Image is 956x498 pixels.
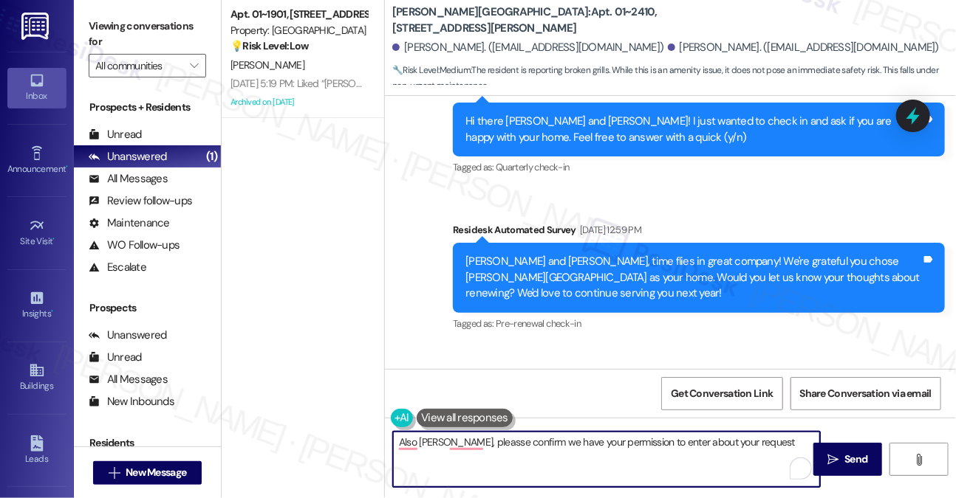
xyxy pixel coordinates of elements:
div: Residesk Automated Survey [453,222,945,243]
button: Send [813,443,882,476]
div: All Messages [89,372,168,387]
span: Pre-renewal check-in [496,317,581,330]
span: • [51,306,53,317]
span: • [53,234,55,244]
div: Tagged as: [453,156,945,178]
i:  [827,454,839,466]
div: [PERSON_NAME]. ([EMAIL_ADDRESS][DOMAIN_NAME]) [668,40,940,55]
span: : The resident is reporting broken grills. While this is an amenity issue, it does not pose an im... [392,63,956,94]
span: [PERSON_NAME] [231,58,304,72]
div: [PERSON_NAME] and [PERSON_NAME], time flies in great company! We're grateful you chose [PERSON_NA... [465,254,921,301]
b: [PERSON_NAME][GEOGRAPHIC_DATA]: Apt. 01~2410, [STREET_ADDRESS][PERSON_NAME] [392,4,688,36]
div: Property: [GEOGRAPHIC_DATA] [231,23,367,38]
div: Archived on [DATE] [229,93,369,111]
div: All Messages [89,171,168,187]
a: Buildings [7,358,66,398]
div: [DATE] 12:59 PM [576,222,641,238]
div: Tagged as: [453,313,945,334]
a: Inbox [7,68,66,108]
div: Hi there [PERSON_NAME] and [PERSON_NAME]! I just wanted to check in and ask if you are happy with... [465,114,921,145]
div: Unanswered [89,328,167,343]
a: Insights • [7,286,66,325]
div: Apt. 01~1901, [STREET_ADDRESS][GEOGRAPHIC_DATA][US_STATE][STREET_ADDRESS] [231,7,367,22]
div: Unread [89,350,142,365]
button: Get Conversation Link [661,377,782,410]
i:  [190,60,198,72]
textarea: To enrich screen reader interactions, please activate Accessibility in Grammarly extension settings [393,432,820,487]
div: New Inbounds [89,394,174,409]
div: Prospects + Residents [74,100,221,115]
a: Leads [7,431,66,471]
div: (1) [202,145,221,168]
div: Maintenance [89,215,170,231]
strong: 🔧 Risk Level: Medium [392,64,471,76]
span: Get Conversation Link [671,386,773,401]
img: ResiDesk Logo [21,13,52,40]
div: Review follow-ups [89,193,192,209]
div: Unanswered [89,149,167,165]
input: All communities [95,54,182,77]
i:  [913,454,924,466]
span: Send [844,452,867,467]
span: • [66,162,68,172]
div: Residents [74,435,221,451]
span: Quarterly check-in [496,161,569,173]
div: [PERSON_NAME]. ([EMAIL_ADDRESS][DOMAIN_NAME]) [392,40,664,55]
strong: 💡 Risk Level: Low [231,39,309,52]
i:  [109,467,120,479]
button: New Message [93,461,202,485]
button: Share Conversation via email [791,377,941,410]
a: Site Visit • [7,213,66,253]
div: Escalate [89,260,146,275]
div: Prospects [74,300,221,316]
label: Viewing conversations for [89,15,206,54]
div: Unread [89,127,142,142]
span: New Message [126,465,186,480]
span: Share Conversation via email [800,386,932,401]
div: WO Follow-ups [89,238,180,253]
